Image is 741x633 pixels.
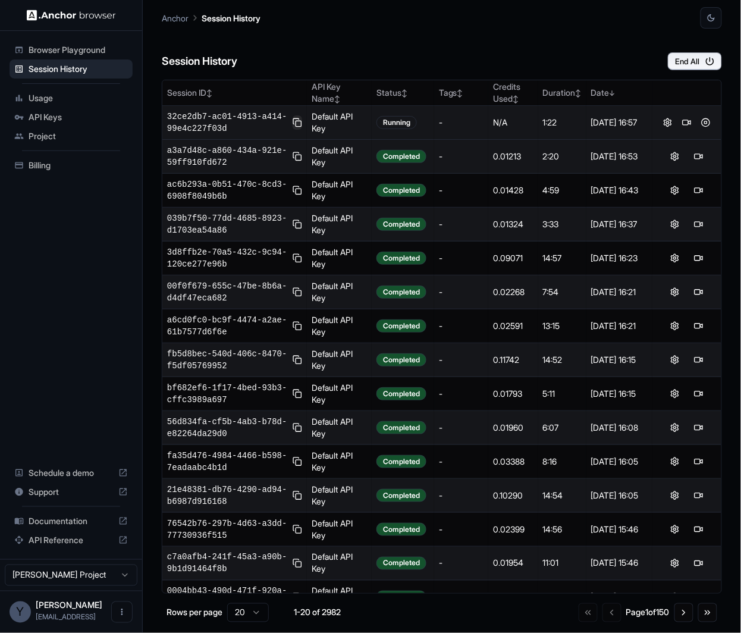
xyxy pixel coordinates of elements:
div: API Keys [10,108,133,127]
span: Yuma Heymans [36,600,102,610]
div: 0.02268 [493,286,533,298]
div: 0.01793 [493,388,533,400]
div: [DATE] 16:15 [591,354,648,366]
span: 21e48381-db76-4290-ad94-b6987d916168 [167,484,288,507]
div: - [439,524,483,535]
div: 5:11 [543,388,582,400]
div: [DATE] 16:57 [591,117,648,129]
h6: Session History [162,53,237,70]
div: Completed [376,591,426,604]
div: Completed [376,286,426,299]
div: [DATE] 16:21 [591,320,648,332]
div: - [439,286,483,298]
p: Rows per page [167,607,222,619]
span: Support [29,486,114,498]
div: 0.11742 [493,354,533,366]
span: yuma@o-mega.ai [36,613,96,622]
div: Page 1 of 150 [626,607,670,619]
div: 14:56 [543,524,582,535]
span: fb5d8bec-540d-406c-8470-f5df05769952 [167,348,288,372]
div: Completed [376,557,426,570]
div: Y [10,601,31,623]
td: Default API Key [307,343,372,377]
span: API Reference [29,534,114,546]
div: Completed [376,421,426,434]
div: [DATE] 15:46 [591,591,648,603]
div: Completed [376,353,426,366]
div: 0.02591 [493,320,533,332]
td: Default API Key [307,275,372,309]
div: Usage [10,89,133,108]
span: Usage [29,92,128,104]
div: 14:52 [543,354,582,366]
span: ↕ [206,89,212,98]
div: 8:16 [543,456,582,468]
span: a3a7d48c-a860-434a-921e-59ff910fd672 [167,145,288,168]
div: Completed [376,184,426,197]
div: Billing [10,156,133,175]
td: Default API Key [307,411,372,445]
div: Completed [376,523,426,536]
div: Status [376,87,429,99]
div: [DATE] 15:46 [591,557,648,569]
div: 6:07 [543,422,582,434]
div: 7:54 [543,286,582,298]
div: 0.03451 [493,591,533,603]
td: Default API Key [307,581,372,615]
div: [DATE] 15:46 [591,524,648,535]
span: Billing [29,159,128,171]
div: - [439,151,483,162]
div: [DATE] 16:43 [591,184,648,196]
div: Tags [439,87,483,99]
span: c7a0afb4-241f-45a3-a90b-9b1d91464f8b [167,551,288,575]
div: API Key Name [312,81,367,105]
span: ↕ [334,95,340,104]
div: 14:57 [543,591,582,603]
div: Date [591,87,648,99]
span: API Keys [29,111,128,123]
div: 0.03388 [493,456,533,468]
span: Documentation [29,515,114,527]
td: Default API Key [307,513,372,547]
div: [DATE] 16:05 [591,456,648,468]
div: - [439,591,483,603]
div: - [439,557,483,569]
div: Session History [10,59,133,79]
td: Default API Key [307,309,372,343]
div: 0.01960 [493,422,533,434]
span: ↕ [401,89,407,98]
div: [DATE] 16:15 [591,388,648,400]
div: [DATE] 16:21 [591,286,648,298]
span: 32ce2db7-ac01-4913-a414-99e4c227f03d [167,111,288,134]
span: 039b7f50-77dd-4685-8923-d1703ea54a86 [167,212,288,236]
div: - [439,252,483,264]
div: Completed [376,252,426,265]
button: End All [668,52,722,70]
div: [DATE] 16:23 [591,252,648,264]
div: - [439,354,483,366]
div: Completed [376,387,426,400]
div: - [439,218,483,230]
div: 2:20 [543,151,582,162]
div: 0.02399 [493,524,533,535]
td: Default API Key [307,174,372,208]
div: Project [10,127,133,146]
span: Browser Playground [29,44,128,56]
span: 0004bb43-490d-471f-920a-194975f5a15c [167,585,288,609]
div: API Reference [10,531,133,550]
span: Project [29,130,128,142]
div: 0.10290 [493,490,533,502]
div: - [439,388,483,400]
div: 0.01324 [493,218,533,230]
div: N/A [493,117,533,129]
div: - [439,117,483,129]
div: [DATE] 16:08 [591,422,648,434]
div: 0.09071 [493,252,533,264]
span: bf682ef6-1f17-4bed-93b3-cffc3989a697 [167,382,288,406]
div: Schedule a demo [10,463,133,482]
div: 0.01428 [493,184,533,196]
div: [DATE] 16:53 [591,151,648,162]
span: ↕ [457,89,463,98]
div: 1-20 of 2982 [288,607,347,619]
div: Completed [376,319,426,333]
